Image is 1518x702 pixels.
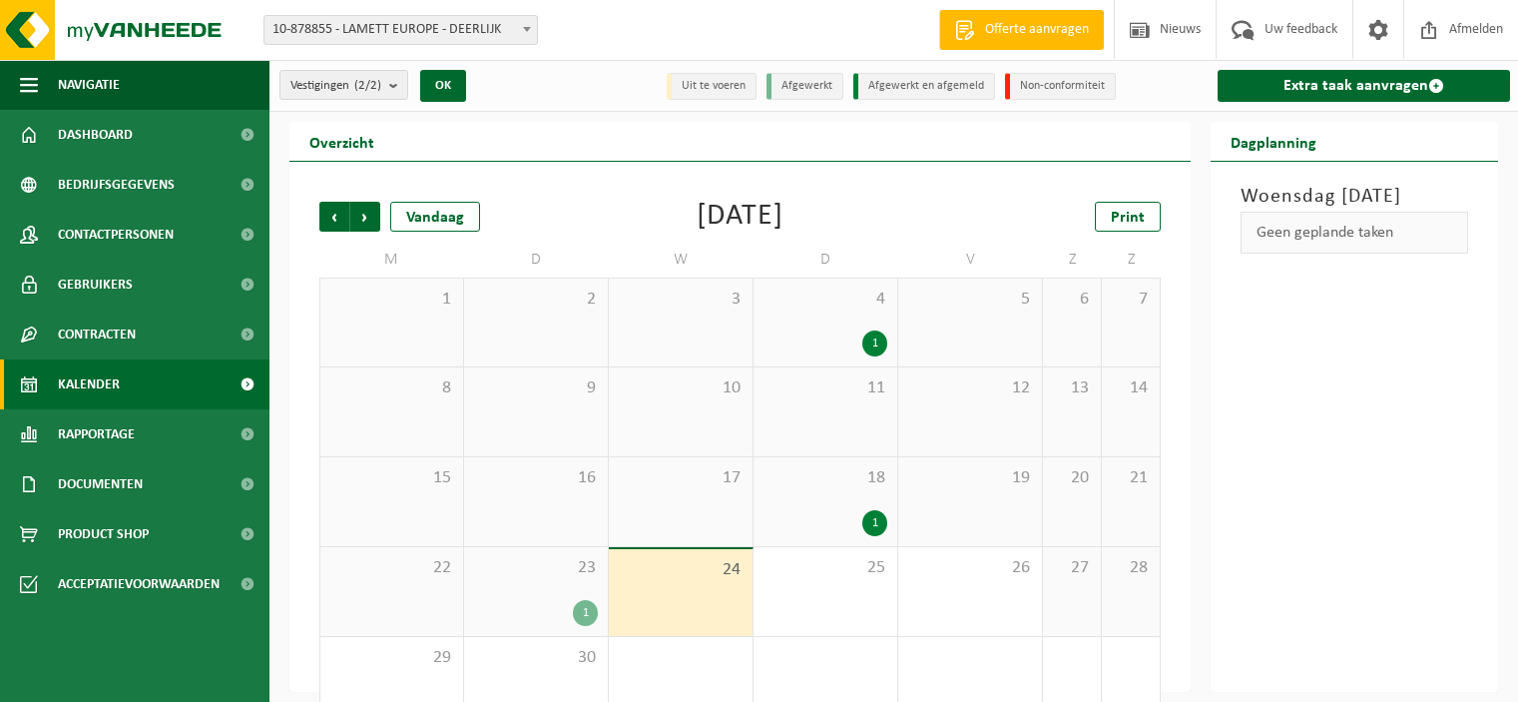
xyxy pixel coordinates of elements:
span: 10-878855 - LAMETT EUROPE - DEERLIJK [264,16,537,44]
span: 4 [763,289,887,311]
span: Navigatie [58,60,120,110]
span: Vorige [319,202,349,232]
span: Rapportage [58,409,135,459]
span: Contracten [58,310,136,359]
span: 1 [330,289,453,311]
span: Contactpersonen [58,210,174,260]
count: (2/2) [354,79,381,92]
span: Offerte aanvragen [980,20,1094,40]
span: 18 [763,467,887,489]
span: 12 [908,377,1032,399]
a: Offerte aanvragen [939,10,1104,50]
li: Afgewerkt en afgemeld [853,73,995,100]
span: 29 [330,647,453,669]
span: Vestigingen [290,71,381,101]
td: M [319,242,464,278]
span: Kalender [58,359,120,409]
span: 23 [474,557,598,579]
span: Gebruikers [58,260,133,310]
span: 15 [330,467,453,489]
span: 2 [474,289,598,311]
a: Extra taak aanvragen [1218,70,1510,102]
li: Non-conformiteit [1005,73,1116,100]
span: Bedrijfsgegevens [58,160,175,210]
li: Afgewerkt [766,73,843,100]
span: 5 [908,289,1032,311]
span: 7 [1112,289,1150,311]
span: 10-878855 - LAMETT EUROPE - DEERLIJK [263,15,538,45]
span: Volgende [350,202,380,232]
span: Acceptatievoorwaarden [58,559,220,609]
span: 24 [619,559,743,581]
td: Z [1043,242,1102,278]
span: 10 [619,377,743,399]
span: 14 [1112,377,1150,399]
h2: Overzicht [289,122,394,161]
div: 1 [862,510,887,536]
span: 6 [1053,289,1091,311]
span: Dashboard [58,110,133,160]
span: 28 [1112,557,1150,579]
td: V [898,242,1043,278]
td: D [754,242,898,278]
a: Print [1095,202,1161,232]
td: D [464,242,609,278]
div: Geen geplande taken [1241,212,1468,254]
span: 17 [619,467,743,489]
span: Product Shop [58,509,149,559]
button: OK [420,70,466,102]
span: 11 [763,377,887,399]
span: 3 [619,289,743,311]
div: 1 [573,600,598,626]
span: 20 [1053,467,1091,489]
td: W [609,242,754,278]
span: 26 [908,557,1032,579]
div: [DATE] [697,202,783,232]
span: 8 [330,377,453,399]
span: 9 [474,377,598,399]
span: 19 [908,467,1032,489]
span: 22 [330,557,453,579]
div: Vandaag [390,202,480,232]
span: Documenten [58,459,143,509]
h3: Woensdag [DATE] [1241,182,1468,212]
span: Print [1111,210,1145,226]
li: Uit te voeren [667,73,757,100]
td: Z [1102,242,1161,278]
span: 21 [1112,467,1150,489]
span: 13 [1053,377,1091,399]
div: 1 [862,331,887,356]
span: 25 [763,557,887,579]
button: Vestigingen(2/2) [279,70,408,100]
span: 27 [1053,557,1091,579]
h2: Dagplanning [1211,122,1336,161]
span: 30 [474,647,598,669]
span: 16 [474,467,598,489]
